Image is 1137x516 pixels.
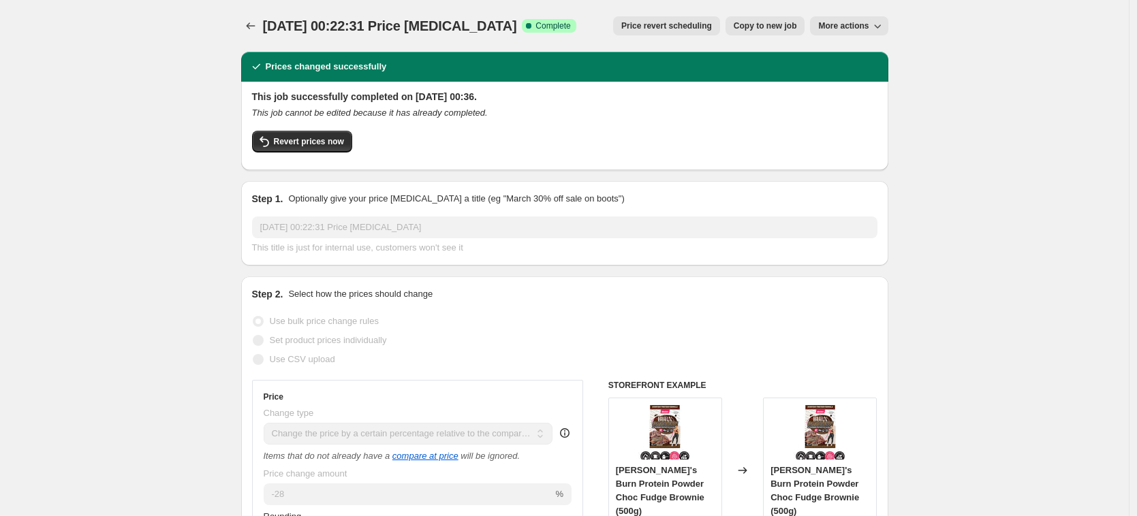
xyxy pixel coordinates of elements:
[241,16,260,35] button: Price change jobs
[613,16,720,35] button: Price revert scheduling
[264,483,553,505] input: -20
[638,405,692,459] img: 10_275f65a4-36f5-4905-8c9a-658c59e4da68_80x.webp
[770,465,859,516] span: [PERSON_NAME]'s Burn Protein Powder Choc Fudge Brownie (500g)
[734,20,797,31] span: Copy to new job
[726,16,805,35] button: Copy to new job
[252,192,283,206] h2: Step 1.
[252,90,877,103] h2: This job successfully completed on [DATE] 00:36.
[810,16,888,35] button: More actions
[252,216,877,238] input: 30% off holiday sale
[264,468,347,479] span: Price change amount
[392,451,458,461] button: compare at price
[461,451,520,461] i: will be ignored.
[270,335,387,345] span: Set product prices individually
[266,60,387,74] h2: Prices changed successfully
[535,20,570,31] span: Complete
[264,408,314,418] span: Change type
[252,287,283,301] h2: Step 2.
[288,192,624,206] p: Optionally give your price [MEDICAL_DATA] a title (eg "March 30% off sale on boots")
[270,316,379,326] span: Use bulk price change rules
[252,242,463,253] span: This title is just for internal use, customers won't see it
[263,18,517,33] span: [DATE] 00:22:31 Price [MEDICAL_DATA]
[274,136,344,147] span: Revert prices now
[264,391,283,402] h3: Price
[252,131,352,152] button: Revert prices now
[621,20,712,31] span: Price revert scheduling
[270,354,335,364] span: Use CSV upload
[616,465,704,516] span: [PERSON_NAME]'s Burn Protein Powder Choc Fudge Brownie (500g)
[558,426,572,440] div: help
[793,405,847,459] img: 10_275f65a4-36f5-4905-8c9a-658c59e4da68_80x.webp
[252,108,488,118] i: This job cannot be edited because it has already completed.
[608,380,877,391] h6: STOREFRONT EXAMPLE
[818,20,869,31] span: More actions
[288,287,433,301] p: Select how the prices should change
[555,489,563,499] span: %
[264,451,390,461] i: Items that do not already have a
